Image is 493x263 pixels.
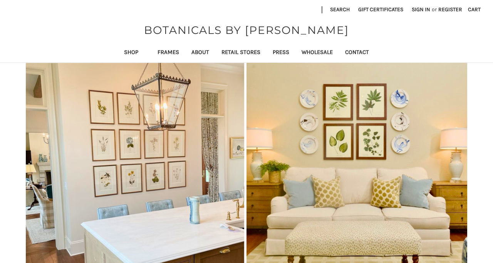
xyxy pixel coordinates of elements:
a: Wholesale [295,44,339,62]
a: Contact [339,44,375,62]
a: Retail Stores [215,44,267,62]
a: Frames [151,44,185,62]
span: Cart [468,6,481,13]
span: or [431,5,438,13]
a: Shop [118,44,152,62]
a: About [185,44,215,62]
a: BOTANICALS BY [PERSON_NAME] [140,22,353,38]
a: Press [267,44,295,62]
li: | [318,4,326,16]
